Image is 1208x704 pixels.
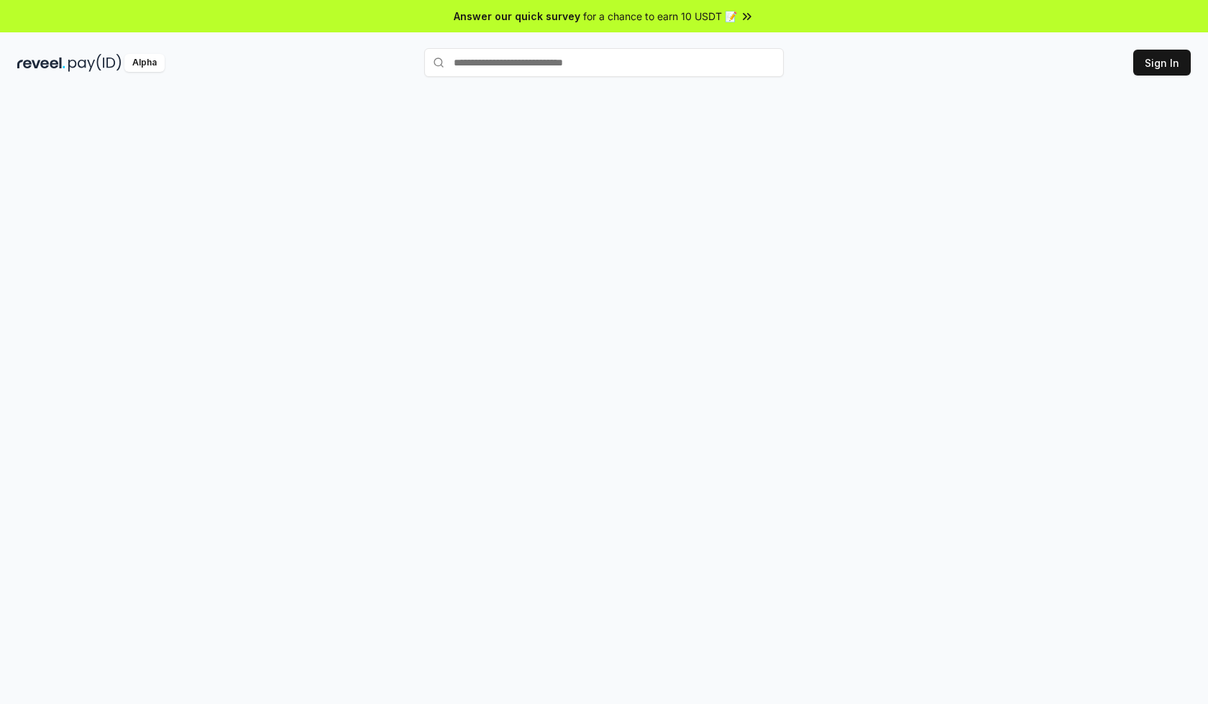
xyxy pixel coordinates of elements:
[17,54,65,72] img: reveel_dark
[124,54,165,72] div: Alpha
[583,9,737,24] span: for a chance to earn 10 USDT 📝
[68,54,122,72] img: pay_id
[454,9,580,24] span: Answer our quick survey
[1133,50,1191,76] button: Sign In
